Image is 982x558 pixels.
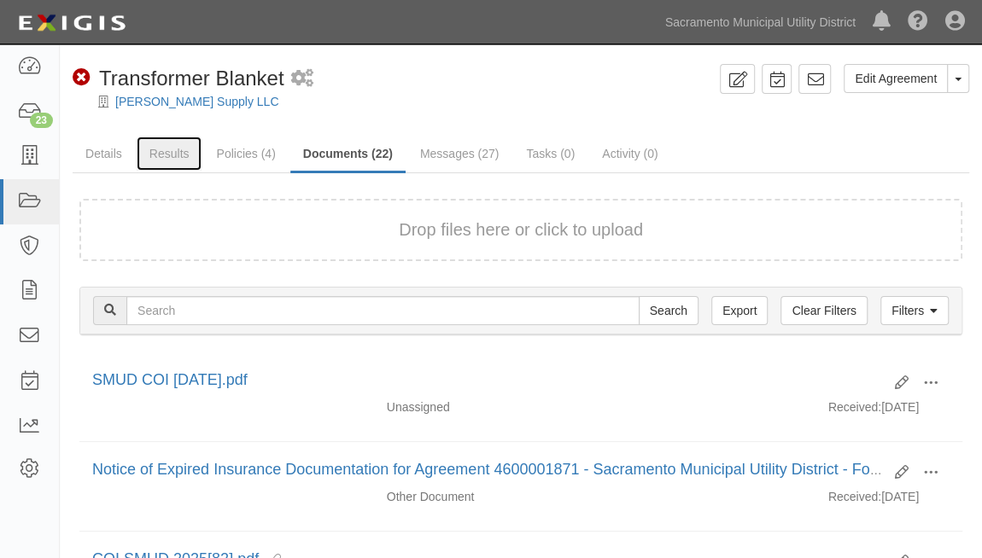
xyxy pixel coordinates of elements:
div: Other Document [374,488,595,505]
a: Filters [880,296,949,325]
a: Policies (4) [203,137,288,171]
i: Non-Compliant [73,69,91,87]
div: Unassigned [374,398,595,416]
div: [DATE] [815,488,962,514]
a: [PERSON_NAME] Supply LLC [115,95,278,108]
div: Effective - Expiration [594,398,815,399]
span: Transformer Blanket [99,67,284,90]
div: Transformer Blanket [73,64,284,93]
p: Received: [828,398,881,416]
div: Notice of Expired Insurance Documentation for Agreement 4600001871 - Sacramento Municipal Utility... [92,459,882,481]
div: Effective - Expiration [594,488,815,489]
a: Export [711,296,768,325]
div: SMUD COI 10-01-2025.pdf [92,369,882,392]
a: Messages (27) [407,137,512,171]
a: Sacramento Municipal Utility District [657,5,864,39]
a: Activity (0) [589,137,670,171]
input: Search [639,296,699,325]
i: 1 scheduled workflow [291,70,313,88]
a: Results [137,137,202,171]
div: [DATE] [815,398,962,424]
div: 23 [30,113,53,128]
a: Clear Filters [780,296,867,325]
i: Help Center - Complianz [908,12,928,32]
a: Tasks (0) [513,137,587,171]
p: Received: [828,488,881,505]
a: Edit Agreement [844,64,948,93]
input: Search [126,296,640,325]
a: Documents (22) [290,137,406,173]
button: Drop files here or click to upload [399,218,643,242]
img: logo-5460c22ac91f19d4615b14bd174203de0afe785f0fc80cf4dbbc73dc1793850b.png [13,8,131,38]
a: SMUD COI [DATE].pdf [92,371,248,388]
a: Details [73,137,135,171]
